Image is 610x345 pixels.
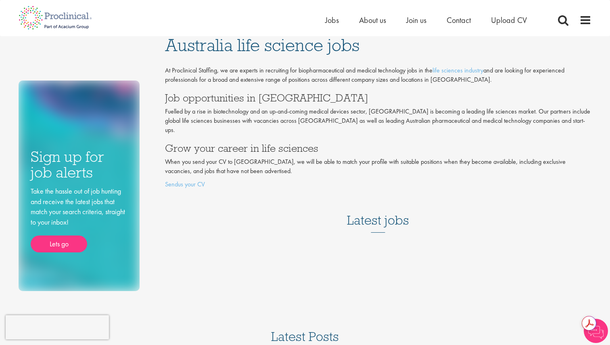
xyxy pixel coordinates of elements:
a: Sendus your CV [165,180,205,188]
iframe: reCAPTCHA [6,315,109,339]
a: Jobs [325,15,339,25]
h3: Sign up for job alerts [31,149,127,180]
a: Lets go [31,236,87,252]
p: When you send your CV to [GEOGRAPHIC_DATA], we will be able to match your profile with suitable p... [165,157,592,176]
a: Upload CV [491,15,527,25]
a: Contact [447,15,471,25]
a: About us [359,15,386,25]
p: At Proclinical Staffing, we are experts in recruiting for biopharmaceutical and medical technolog... [165,66,592,85]
span: Australia life science jobs [165,34,359,56]
a: Join us [406,15,426,25]
h3: Grow your career in life sciences [165,143,592,153]
h3: Job opportunities in [GEOGRAPHIC_DATA] [165,93,592,103]
p: Fuelled by a rise in biotechnology and an up-and-coming medical devices sector, [GEOGRAPHIC_DATA]... [165,107,592,135]
img: Chatbot [584,319,608,343]
h3: Latest jobs [347,193,409,233]
div: Take the hassle out of job hunting and receive the latest jobs that match your search criteria, s... [31,186,127,252]
a: life sciences industry [432,66,483,74]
